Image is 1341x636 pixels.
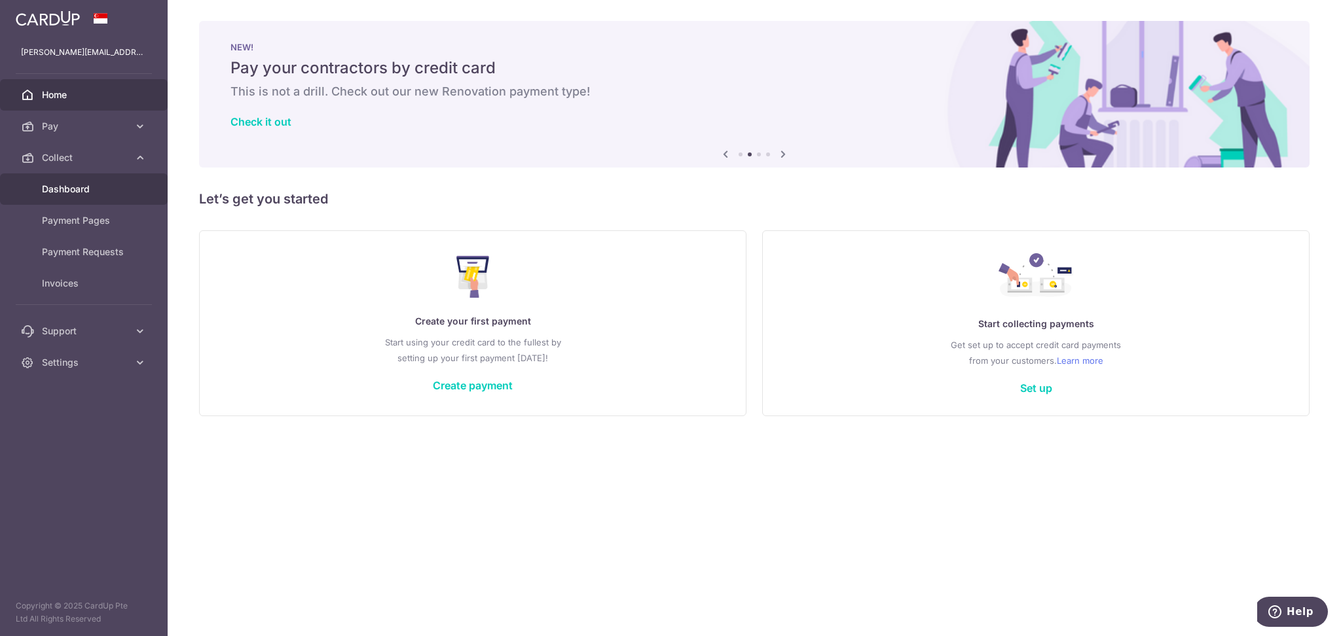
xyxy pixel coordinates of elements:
h5: Let’s get you started [199,188,1310,209]
span: Support [42,325,128,338]
img: Make Payment [456,256,490,298]
span: Invoices [42,277,128,290]
p: Get set up to accept credit card payments from your customers. [789,337,1283,368]
img: CardUp [16,10,80,26]
img: Renovation banner [199,21,1310,168]
span: Collect [42,151,128,164]
a: Check it out [230,115,291,128]
p: NEW! [230,42,1278,52]
h6: This is not a drill. Check out our new Renovation payment type! [230,84,1278,99]
p: Start using your credit card to the fullest by setting up your first payment [DATE]! [226,334,720,366]
p: Create your first payment [226,313,720,329]
span: Payment Requests [42,245,128,258]
a: Learn more [1057,353,1103,368]
span: Pay [42,120,128,133]
img: Collect Payment [999,253,1073,300]
span: Payment Pages [42,214,128,227]
iframe: Opens a widget where you can find more information [1257,597,1328,629]
span: Settings [42,356,128,369]
span: Home [42,88,128,101]
a: Create payment [433,379,513,392]
a: Set up [1020,381,1052,395]
span: Dashboard [42,183,128,196]
h5: Pay your contractors by credit card [230,58,1278,79]
p: Start collecting payments [789,316,1283,332]
p: [PERSON_NAME][EMAIL_ADDRESS][PERSON_NAME][DOMAIN_NAME] [21,46,147,59]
